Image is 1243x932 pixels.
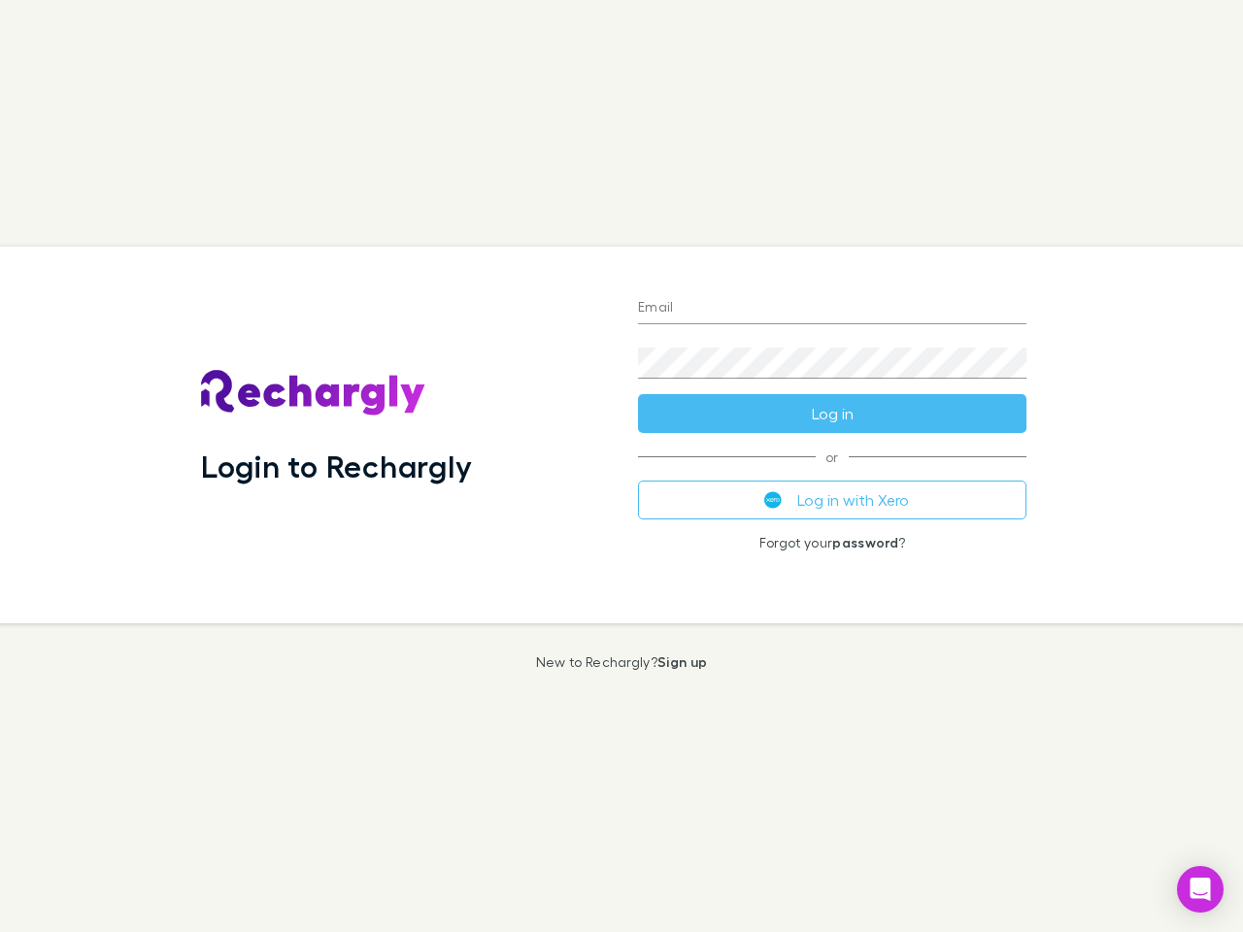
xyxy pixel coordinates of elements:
p: Forgot your ? [638,535,1026,550]
img: Rechargly's Logo [201,370,426,416]
img: Xero's logo [764,491,782,509]
a: Sign up [657,653,707,670]
span: or [638,456,1026,457]
a: password [832,534,898,550]
p: New to Rechargly? [536,654,708,670]
h1: Login to Rechargly [201,448,472,484]
button: Log in with Xero [638,481,1026,519]
button: Log in [638,394,1026,433]
div: Open Intercom Messenger [1177,866,1224,913]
